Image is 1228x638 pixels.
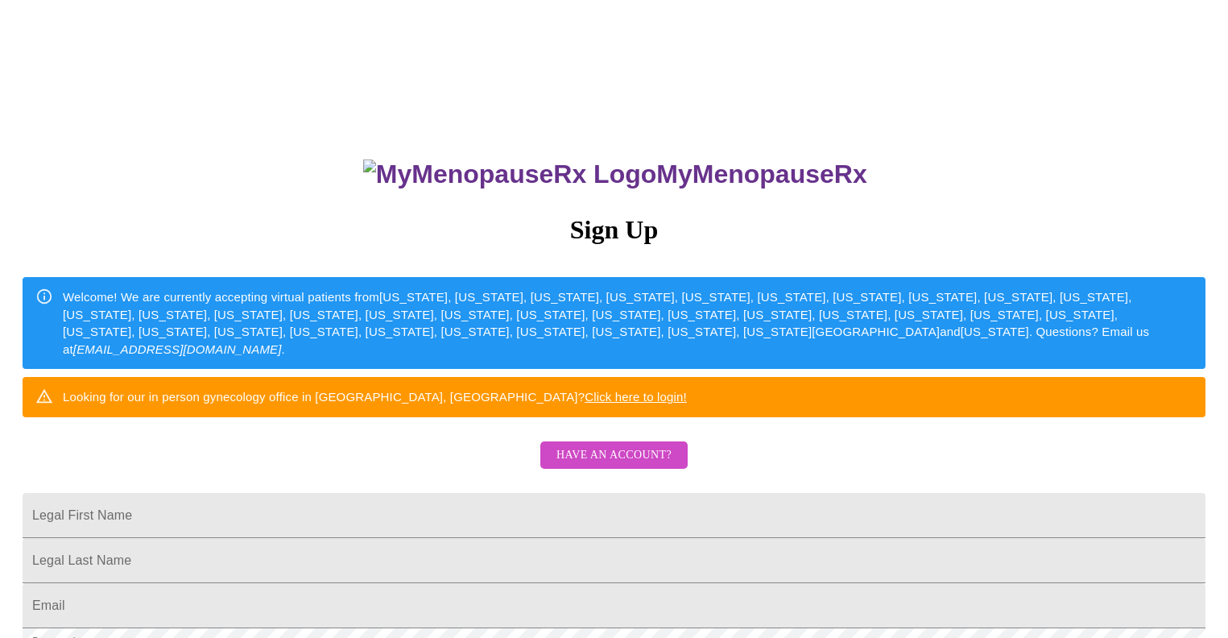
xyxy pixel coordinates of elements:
div: Looking for our in person gynecology office in [GEOGRAPHIC_DATA], [GEOGRAPHIC_DATA]? [63,382,687,412]
a: Click here to login! [585,390,687,404]
button: Have an account? [540,441,688,470]
h3: Sign Up [23,215,1205,245]
em: [EMAIL_ADDRESS][DOMAIN_NAME] [73,342,282,356]
h3: MyMenopauseRx [25,159,1206,189]
img: MyMenopauseRx Logo [363,159,656,189]
span: Have an account? [556,445,672,466]
a: Have an account? [536,459,692,473]
div: Welcome! We are currently accepting virtual patients from [US_STATE], [US_STATE], [US_STATE], [US... [63,282,1193,364]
